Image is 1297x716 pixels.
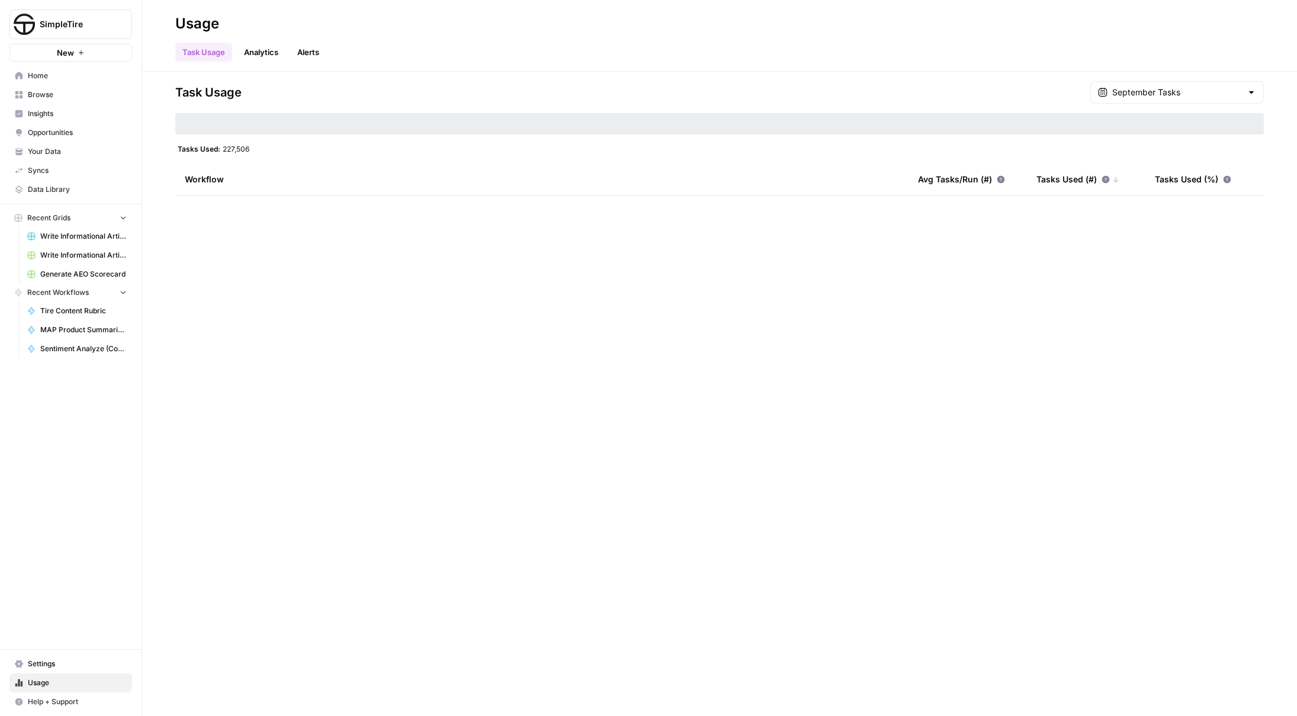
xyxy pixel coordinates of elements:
[40,250,127,261] span: Write Informational Articles [DATE]
[28,659,127,669] span: Settings
[175,84,242,101] span: Task Usage
[28,184,127,195] span: Data Library
[9,85,132,104] a: Browse
[9,180,132,199] a: Data Library
[237,43,285,62] a: Analytics
[40,269,127,280] span: Generate AEO Scorecard
[175,14,219,33] div: Usage
[9,692,132,711] button: Help + Support
[28,108,127,119] span: Insights
[1155,163,1231,195] div: Tasks Used (%)
[290,43,326,62] a: Alerts
[40,231,127,242] span: Write Informational Articles [DATE]
[9,142,132,161] a: Your Data
[223,144,249,153] span: 227,506
[9,66,132,85] a: Home
[185,163,899,195] div: Workflow
[28,89,127,100] span: Browse
[9,104,132,123] a: Insights
[9,161,132,180] a: Syncs
[9,9,132,39] button: Workspace: SimpleTire
[22,301,132,320] a: Tire Content Rubric
[9,673,132,692] a: Usage
[22,227,132,246] a: Write Informational Articles [DATE]
[14,14,35,35] img: SimpleTire Logo
[175,43,232,62] a: Task Usage
[40,306,127,316] span: Tire Content Rubric
[1036,163,1119,195] div: Tasks Used (#)
[28,146,127,157] span: Your Data
[9,123,132,142] a: Opportunities
[57,47,74,59] span: New
[40,18,111,30] span: SimpleTire
[1112,86,1242,98] input: September Tasks
[9,284,132,301] button: Recent Workflows
[22,246,132,265] a: Write Informational Articles [DATE]
[9,209,132,227] button: Recent Grids
[28,70,127,81] span: Home
[178,144,220,153] span: Tasks Used:
[22,265,132,284] a: Generate AEO Scorecard
[22,320,132,339] a: MAP Product Summarization
[28,165,127,176] span: Syncs
[9,44,132,62] button: New
[27,287,89,298] span: Recent Workflows
[40,343,127,354] span: Sentiment Analyze (Conversation Level)
[918,163,1005,195] div: Avg Tasks/Run (#)
[28,127,127,138] span: Opportunities
[9,654,132,673] a: Settings
[22,339,132,358] a: Sentiment Analyze (Conversation Level)
[40,325,127,335] span: MAP Product Summarization
[27,213,70,223] span: Recent Grids
[28,696,127,707] span: Help + Support
[28,678,127,688] span: Usage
